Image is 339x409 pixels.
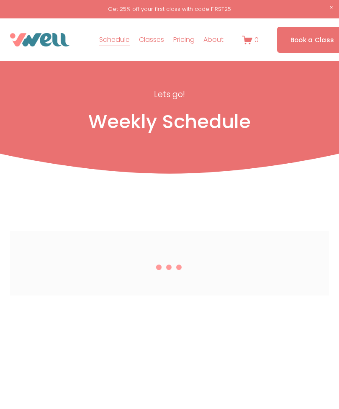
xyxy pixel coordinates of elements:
img: VWell [10,33,69,46]
a: Schedule [99,33,130,46]
h1: Weekly Schedule [10,110,329,134]
span: 0 [254,35,259,45]
a: 0 items in cart [242,35,259,45]
a: Pricing [173,33,195,46]
a: folder dropdown [203,33,223,46]
p: Lets go! [105,87,235,102]
span: Classes [139,34,164,46]
a: folder dropdown [139,33,164,46]
span: About [203,34,223,46]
